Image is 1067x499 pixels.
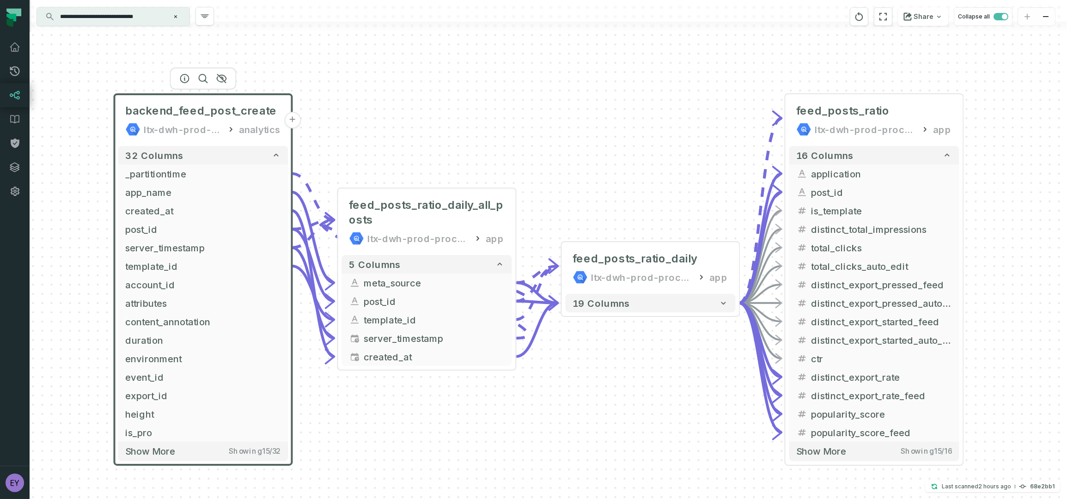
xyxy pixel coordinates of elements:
[797,445,847,457] span: Show more
[739,303,781,322] g: Edge from 11ec62fe406bc0c8a60c3809e45acb19 to aadb6f4189f71c41754a2b2632d72ba0
[368,231,469,246] div: ltx-dwh-prod-processed
[229,446,281,456] span: Showing 15 / 32
[811,370,952,384] span: distinct_export_rate
[739,174,781,303] g: Edge from 11ec62fe406bc0c8a60c3809e45acb19 to aadb6f4189f71c41754a2b2632d72ba0
[349,198,505,227] span: feed_posts_ratio_daily_all_posts
[811,333,952,347] span: distinct_export_started_auto_edit
[292,192,334,283] g: Edge from 161315c7595f0cf0cd6e2b96da82fb80 to aa77b6188ed6d9dd7e168860efe4cb37
[126,278,281,292] span: account_id
[118,257,288,275] button: template_id
[126,352,281,365] span: environment
[126,445,176,457] span: Show more
[811,352,952,365] span: ctr
[118,368,288,386] button: event_id
[815,122,917,137] div: ltx-dwh-prod-processed
[811,185,952,199] span: post_id
[739,303,781,359] g: Edge from 11ec62fe406bc0c8a60c3809e45acb19 to aadb6f4189f71c41754a2b2632d72ba0
[811,167,952,181] span: application
[797,187,808,198] span: string
[978,483,1011,490] relative-time: Sep 17, 2025, 12:02 PM GMT+3
[901,446,952,456] span: Showing 15 / 16
[126,167,281,181] span: _partitiontime
[292,248,334,338] g: Edge from 161315c7595f0cf0cd6e2b96da82fb80 to aa77b6188ed6d9dd7e168860efe4cb37
[118,164,288,183] button: _partitiontime
[789,386,959,405] button: distinct_export_rate_feed
[349,296,360,307] span: string
[739,285,781,303] g: Edge from 11ec62fe406bc0c8a60c3809e45acb19 to aadb6f4189f71c41754a2b2632d72ba0
[349,333,360,344] span: timestamp
[1030,484,1055,489] h4: 68e2bb1
[797,242,808,253] span: integer
[789,220,959,238] button: distinct_total_impressions
[739,118,781,303] g: Edge from 11ec62fe406bc0c8a60c3809e45acb19 to aadb6f4189f71c41754a2b2632d72ba0
[811,222,952,236] span: distinct_total_impressions
[739,303,781,414] g: Edge from 11ec62fe406bc0c8a60c3809e45acb19 to aadb6f4189f71c41754a2b2632d72ba0
[118,331,288,349] button: duration
[126,204,281,218] span: created_at
[739,211,781,303] g: Edge from 11ec62fe406bc0c8a60c3809e45acb19 to aadb6f4189f71c41754a2b2632d72ba0
[364,313,505,327] span: template_id
[797,335,808,346] span: integer
[118,275,288,294] button: account_id
[364,331,505,345] span: server_timestamp
[811,407,952,421] span: popularity_score
[292,229,334,301] g: Edge from 161315c7595f0cf0cd6e2b96da82fb80 to aa77b6188ed6d9dd7e168860efe4cb37
[118,405,288,423] button: height
[898,7,948,26] button: Share
[789,294,959,312] button: distinct_export_pressed_auto_edit
[739,303,781,340] g: Edge from 11ec62fe406bc0c8a60c3809e45acb19 to aadb6f4189f71c41754a2b2632d72ba0
[797,168,808,179] span: string
[126,241,281,255] span: server_timestamp
[349,351,360,362] span: timestamp
[710,270,728,285] div: app
[126,315,281,329] span: content_annotation
[811,389,952,402] span: distinct_export_rate_feed
[591,270,693,285] div: ltx-dwh-prod-processed
[789,331,959,349] button: distinct_export_started_auto_edit
[789,349,959,368] button: ctr
[118,220,288,238] button: post_id
[1037,8,1055,26] button: zoom out
[925,481,1060,492] button: Last scanned[DATE] 12:02:30 PM68e2bb1
[811,278,952,292] span: distinct_export_pressed_feed
[515,283,558,303] g: Edge from aa77b6188ed6d9dd7e168860efe4cb37 to 11ec62fe406bc0c8a60c3809e45acb19
[789,201,959,220] button: is_template
[811,426,952,439] span: popularity_score_feed
[126,389,281,402] span: export_id
[573,251,698,266] div: feed_posts_ratio_daily
[144,122,223,137] div: ltx-dwh-prod-raw
[349,314,360,325] span: string
[797,371,808,383] span: float
[515,266,558,283] g: Edge from aa77b6188ed6d9dd7e168860efe4cb37 to 11ec62fe406bc0c8a60c3809e45acb19
[171,12,180,21] button: Clear search query
[811,296,952,310] span: distinct_export_pressed_auto_edit
[126,150,184,161] span: 32 columns
[789,368,959,386] button: distinct_export_rate
[797,353,808,364] span: float
[342,292,512,310] button: post_id
[789,164,959,183] button: application
[486,231,505,246] div: app
[797,150,854,161] span: 16 columns
[739,266,781,303] g: Edge from 11ec62fe406bc0c8a60c3809e45acb19 to aadb6f4189f71c41754a2b2632d72ba0
[118,183,288,201] button: app_name
[797,279,808,290] span: integer
[239,122,281,137] div: analytics
[126,185,281,199] span: app_name
[797,298,808,309] span: integer
[292,266,334,320] g: Edge from 161315c7595f0cf0cd6e2b96da82fb80 to aa77b6188ed6d9dd7e168860efe4cb37
[6,474,24,492] img: avatar of eyal
[811,204,952,218] span: is_template
[118,442,288,461] button: Show moreShowing15/32
[739,303,781,377] g: Edge from 11ec62fe406bc0c8a60c3809e45acb19 to aadb6f4189f71c41754a2b2632d72ba0
[811,259,952,273] span: total_clicks_auto_edit
[126,259,281,273] span: template_id
[797,390,808,401] span: float
[342,347,512,366] button: created_at
[789,312,959,331] button: distinct_export_started_feed
[789,442,959,461] button: Show moreShowing15/16
[342,329,512,347] button: server_timestamp
[789,257,959,275] button: total_clicks_auto_edit
[118,423,288,442] button: is_pro
[739,229,781,303] g: Edge from 11ec62fe406bc0c8a60c3809e45acb19 to aadb6f4189f71c41754a2b2632d72ba0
